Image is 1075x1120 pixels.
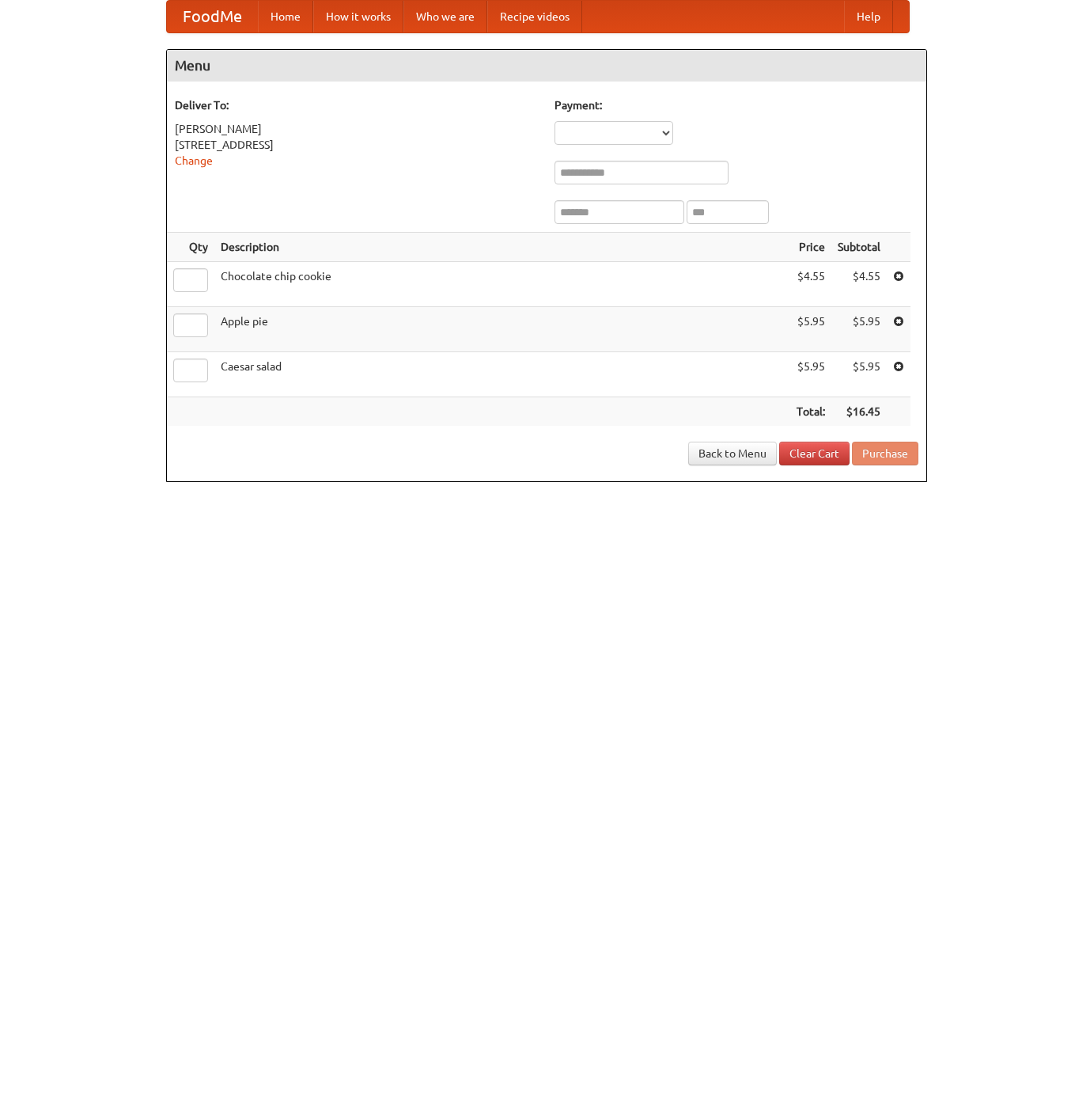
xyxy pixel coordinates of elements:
[844,1,893,32] a: Help
[790,352,831,397] td: $5.95
[790,307,831,352] td: $5.95
[831,307,887,352] td: $5.95
[214,233,790,262] th: Description
[831,397,887,427] th: $16.45
[175,137,539,153] div: [STREET_ADDRESS]
[258,1,313,32] a: Home
[175,154,213,167] a: Change
[214,262,790,307] td: Chocolate chip cookie
[831,233,887,262] th: Subtotal
[313,1,403,32] a: How it works
[852,442,918,465] button: Purchase
[487,1,582,32] a: Recipe videos
[167,1,258,32] a: FoodMe
[790,233,831,262] th: Price
[831,352,887,397] td: $5.95
[175,121,539,137] div: [PERSON_NAME]
[831,262,887,307] td: $4.55
[175,97,539,113] h5: Deliver To:
[167,233,214,262] th: Qty
[790,262,831,307] td: $4.55
[403,1,487,32] a: Who we are
[167,50,926,82] h4: Menu
[688,442,777,465] a: Back to Menu
[214,352,790,397] td: Caesar salad
[214,307,790,352] td: Apple pie
[779,442,850,465] a: Clear Cart
[790,397,831,427] th: Total:
[555,97,918,113] h5: Payment:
